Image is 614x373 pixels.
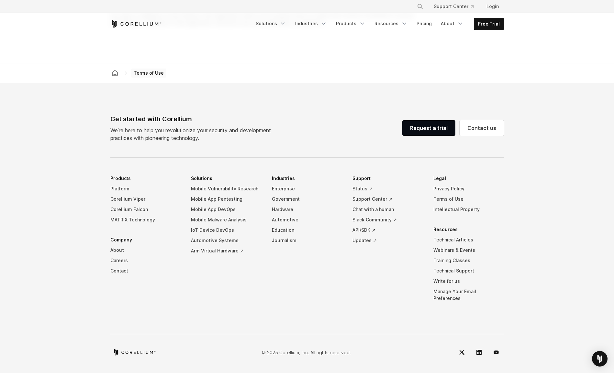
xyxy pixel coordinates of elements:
[371,18,411,29] a: Resources
[113,349,156,356] a: Corellium home
[110,173,504,313] div: Navigation Menu
[110,20,162,28] a: Corellium Home
[191,235,262,246] a: Automotive Systems
[433,235,504,245] a: Technical Articles
[413,18,436,29] a: Pricing
[352,184,423,194] a: Status ↗
[429,1,479,12] a: Support Center
[414,1,426,12] button: Search
[191,194,262,204] a: Mobile App Pentesting
[109,69,121,78] a: Corellium home
[272,235,342,246] a: Journalism
[272,225,342,235] a: Education
[488,345,504,360] a: YouTube
[433,255,504,266] a: Training Classes
[433,266,504,276] a: Technical Support
[272,194,342,204] a: Government
[460,120,504,136] a: Contact us
[332,18,369,29] a: Products
[437,18,467,29] a: About
[191,204,262,215] a: Mobile App DevOps
[592,351,608,367] div: Open Intercom Messenger
[191,184,262,194] a: Mobile Vulnerability Research
[291,18,331,29] a: Industries
[433,245,504,255] a: Webinars & Events
[352,204,423,215] a: Chat with a human
[433,204,504,215] a: Intellectual Property
[272,184,342,194] a: Enterprise
[352,215,423,225] a: Slack Community ↗
[454,345,470,360] a: Twitter
[131,69,166,78] span: Terms of Use
[110,114,276,124] div: Get started with Corellium
[272,215,342,225] a: Automotive
[433,286,504,304] a: Manage Your Email Preferences
[110,194,181,204] a: Corellium Viper
[110,184,181,194] a: Platform
[433,184,504,194] a: Privacy Policy
[252,18,290,29] a: Solutions
[262,349,351,356] p: © 2025 Corellium, Inc. All rights reserved.
[433,194,504,204] a: Terms of Use
[191,215,262,225] a: Mobile Malware Analysis
[402,120,455,136] a: Request a trial
[110,215,181,225] a: MATRIX Technology
[252,18,504,30] div: Navigation Menu
[110,204,181,215] a: Corellium Falcon
[352,225,423,235] a: API/SDK ↗
[110,266,181,276] a: Contact
[110,255,181,266] a: Careers
[481,1,504,12] a: Login
[191,225,262,235] a: IoT Device DevOps
[352,194,423,204] a: Support Center ↗
[110,126,276,142] p: We’re here to help you revolutionize your security and development practices with pioneering tech...
[110,245,181,255] a: About
[471,345,487,360] a: LinkedIn
[191,246,262,256] a: Arm Virtual Hardware ↗
[352,235,423,246] a: Updates ↗
[474,18,504,30] a: Free Trial
[409,1,504,12] div: Navigation Menu
[433,276,504,286] a: Write for us
[272,204,342,215] a: Hardware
